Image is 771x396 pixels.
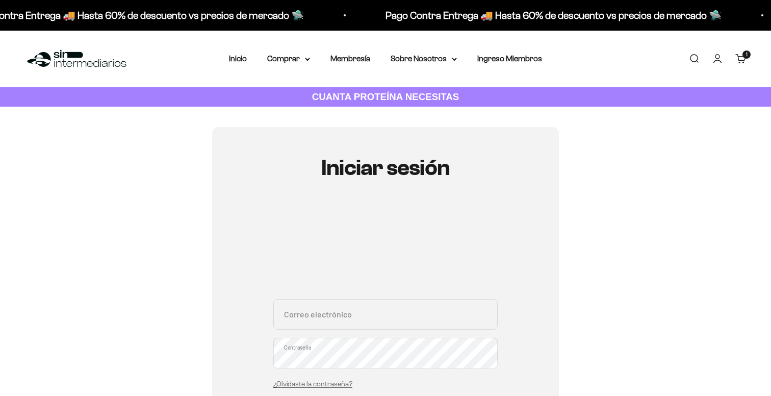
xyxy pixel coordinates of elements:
[312,91,459,102] strong: CUANTA PROTEÍNA NECESITAS
[391,52,457,65] summary: Sobre Nosotros
[377,7,713,23] p: Pago Contra Entrega 🚚 Hasta 60% de descuento vs precios de mercado 🛸
[229,54,247,63] a: Inicio
[273,210,498,287] iframe: Social Login Buttons
[273,380,352,388] a: ¿Olvidaste la contraseña?
[330,54,370,63] a: Membresía
[267,52,310,65] summary: Comprar
[273,156,498,180] h1: Iniciar sesión
[477,54,542,63] a: Ingreso Miembros
[746,52,748,57] span: 1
